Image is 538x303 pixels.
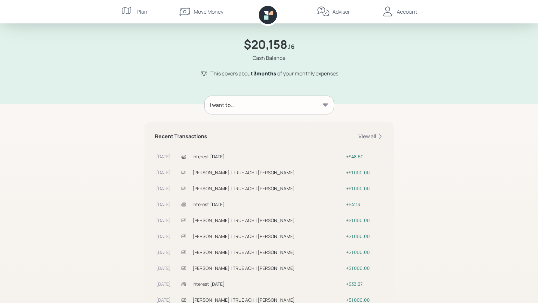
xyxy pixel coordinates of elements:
div: Interest [DATE] [193,201,344,208]
h4: .16 [287,43,294,50]
div: $1,000.00 [346,233,382,240]
div: [DATE] [156,281,179,287]
div: View all [358,133,383,140]
div: Interest [DATE] [193,153,344,160]
div: [DATE] [156,233,179,240]
div: [DATE] [156,169,179,176]
div: Move Money [194,8,223,16]
div: [PERSON_NAME] | TRUE ACH | [PERSON_NAME] [193,169,344,176]
div: Plan [137,8,147,16]
div: Cash Balance [253,54,285,62]
div: $1,000.00 [346,265,382,271]
div: [DATE] [156,185,179,192]
div: This covers about of your monthly expenses [210,70,338,77]
div: [PERSON_NAME] | TRUE ACH | [PERSON_NAME] [193,233,344,240]
div: [DATE] [156,249,179,256]
div: [DATE] [156,153,179,160]
div: $1,000.00 [346,217,382,224]
span: 3 month s [254,70,276,77]
div: $41.13 [346,201,382,208]
div: $1,000.00 [346,249,382,256]
div: Interest [DATE] [193,281,344,287]
div: [PERSON_NAME] | TRUE ACH | [PERSON_NAME] [193,249,344,256]
div: Advisor [332,8,350,16]
div: $48.60 [346,153,382,160]
div: [DATE] [156,217,179,224]
div: [DATE] [156,265,179,271]
h5: Recent Transactions [155,133,207,139]
div: $1,000.00 [346,169,382,176]
h1: $20,158 [244,37,287,51]
div: $1,000.00 [346,185,382,192]
div: $33.37 [346,281,382,287]
div: [DATE] [156,201,179,208]
div: [PERSON_NAME] | TRUE ACH | [PERSON_NAME] [193,265,344,271]
div: I want to... [210,101,235,109]
div: [PERSON_NAME] | TRUE ACH | [PERSON_NAME] [193,185,344,192]
div: [PERSON_NAME] | TRUE ACH | [PERSON_NAME] [193,217,344,224]
div: Account [397,8,417,16]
